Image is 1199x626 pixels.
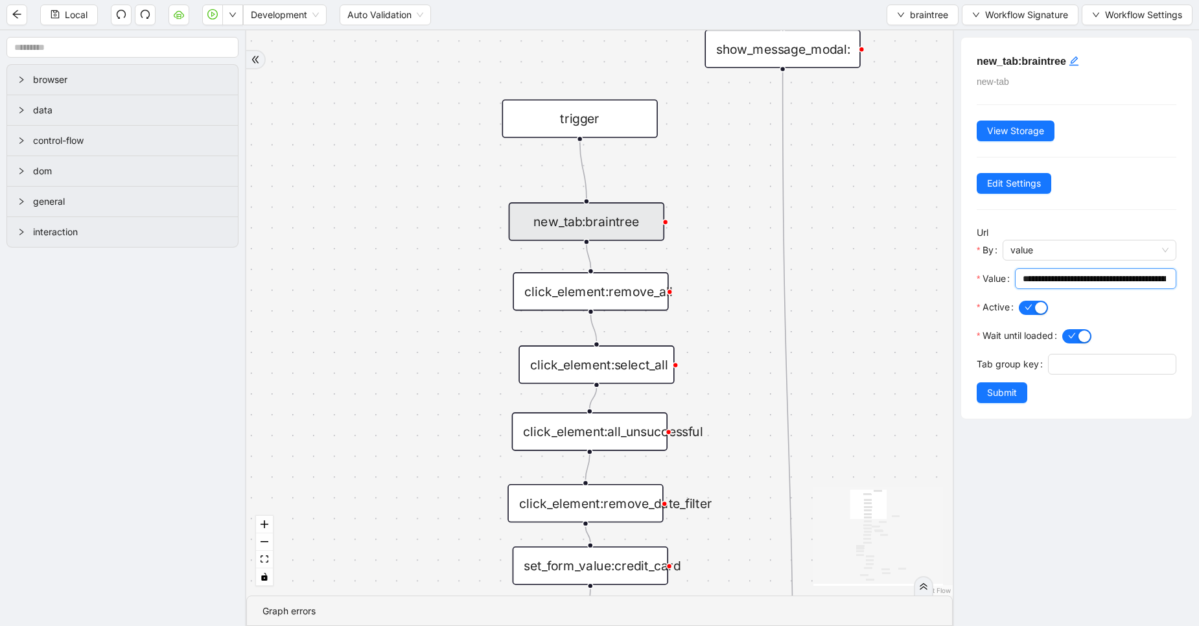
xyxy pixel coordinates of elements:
span: value [1010,240,1169,260]
button: down [222,5,243,25]
div: show_message_modal: [704,30,860,68]
span: play-circle [207,9,218,19]
button: play-circle [202,5,223,25]
span: undo [116,9,126,19]
span: Development [251,5,319,25]
span: By [983,243,994,257]
span: right [17,167,25,175]
div: Graph errors [262,604,937,618]
g: Edge from click_element:remove_all to click_element:select_all [590,315,596,342]
span: down [972,11,980,19]
div: click_element:all_unsuccessful [512,412,668,450]
button: Submit [977,382,1027,403]
div: click_element:remove_all [513,272,668,310]
button: zoom out [256,533,273,551]
span: Workflow Signature [985,8,1068,22]
h5: new_tab:braintree [977,53,1176,69]
div: new_tab:braintree [509,202,664,240]
div: browser [7,65,238,95]
span: right [17,198,25,205]
span: edit [1069,56,1079,66]
button: zoom in [256,516,273,533]
div: trigger [502,100,658,138]
div: general [7,187,238,216]
button: saveLocal [40,5,98,25]
button: downbraintree [887,5,959,25]
div: set_form_value:credit_card [513,546,668,585]
span: arrow-left [12,9,22,19]
span: Submit [987,386,1017,400]
button: downWorkflow Signature [962,5,1078,25]
button: Edit Settings [977,173,1051,194]
span: redo [140,9,150,19]
div: click_element:remove_date_filter [507,484,663,522]
g: Edge from click_element:all_unsuccessful to click_element:remove_date_filter [585,455,589,480]
span: cloud-server [174,9,184,19]
span: Wait until loaded [983,329,1053,343]
span: right [17,137,25,145]
button: redo [135,5,156,25]
button: downWorkflow Settings [1082,5,1193,25]
span: double-right [251,55,260,64]
button: toggle interactivity [256,568,273,586]
span: data [33,103,227,117]
span: double-right [919,582,928,591]
span: down [229,11,237,19]
span: save [51,10,60,19]
span: Local [65,8,87,22]
div: click_element:select_all [518,345,674,384]
g: Edge from click_element:remove_date_filter to set_form_value:credit_card [585,527,590,542]
span: interaction [33,225,227,239]
span: dom [33,164,227,178]
button: undo [111,5,132,25]
span: browser [33,73,227,87]
span: down [1092,11,1100,19]
span: View Storage [987,124,1044,138]
g: Edge from click_element:select_all to click_element:all_unsuccessful [590,388,597,408]
button: arrow-left [6,5,27,25]
span: Tab group key [977,357,1039,371]
span: right [17,228,25,236]
g: Edge from new_tab:braintree to click_element:remove_all [587,245,591,268]
div: data [7,95,238,125]
span: down [897,11,905,19]
div: interaction [7,217,238,247]
g: Edge from trigger to new_tab:braintree [580,142,587,198]
span: Edit Settings [987,176,1041,191]
div: click to edit id [1069,53,1079,69]
span: new-tab [977,76,1009,87]
button: cloud-server [169,5,189,25]
a: React Flow attribution [917,586,951,594]
span: right [17,106,25,114]
button: fit view [256,551,273,568]
span: control-flow [33,133,227,148]
span: Active [983,300,1010,314]
span: general [33,194,227,209]
span: Workflow Settings [1105,8,1182,22]
span: braintree [910,8,948,22]
label: Url [977,227,988,238]
span: Value [983,272,1006,286]
span: Auto Validation [347,5,423,25]
button: View Storage [977,121,1054,141]
div: dom [7,156,238,186]
span: right [17,76,25,84]
div: control-flow [7,126,238,156]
